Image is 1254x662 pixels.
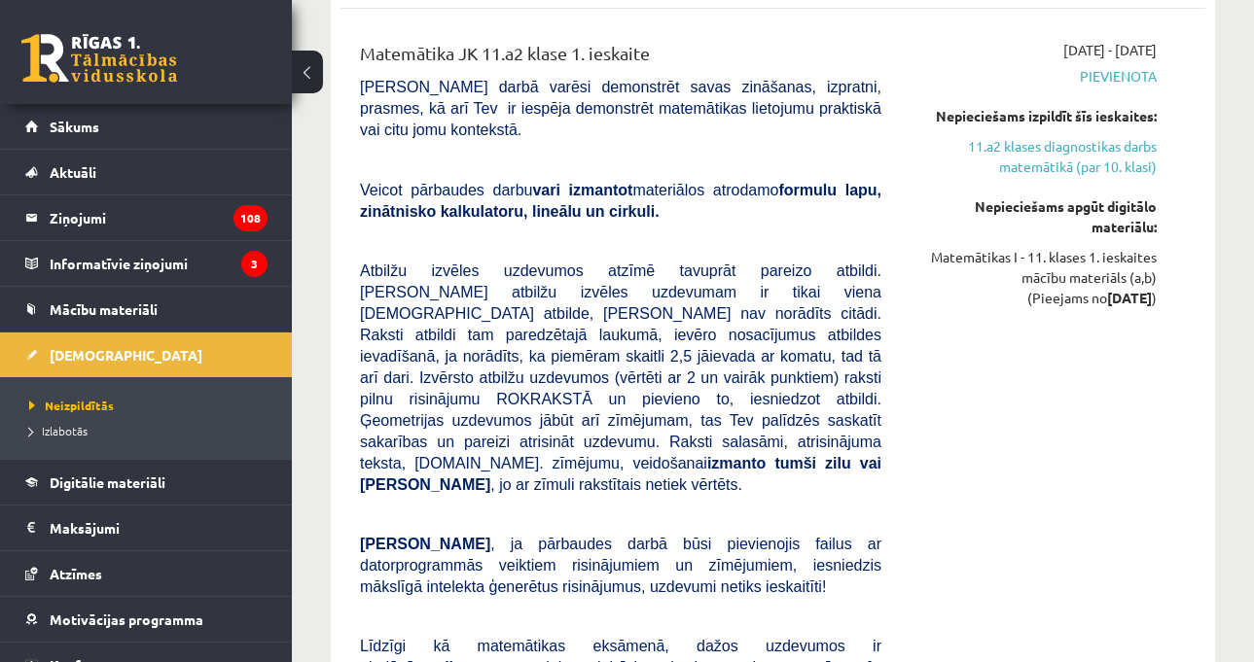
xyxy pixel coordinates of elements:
a: Sākums [25,104,268,149]
b: vari izmantot [532,182,632,198]
i: 108 [233,205,268,231]
span: Izlabotās [29,423,88,438]
div: Matemātika JK 11.a2 klase 1. ieskaite [360,40,881,76]
span: [PERSON_NAME] darbā varēsi demonstrēt savas zināšanas, izpratni, prasmes, kā arī Tev ir iespēja d... [360,79,881,138]
a: Atzīmes [25,551,268,596]
a: Aktuāli [25,150,268,194]
strong: [DATE] [1107,289,1152,306]
legend: Ziņojumi [50,195,268,240]
span: Veicot pārbaudes darbu materiālos atrodamo [360,182,881,220]
span: Motivācijas programma [50,610,203,628]
span: Atzīmes [50,565,102,582]
b: izmanto [707,455,766,471]
span: [DEMOGRAPHIC_DATA] [50,346,202,364]
a: Digitālie materiāli [25,460,268,505]
a: Rīgas 1. Tālmācības vidusskola [21,34,177,83]
div: Matemātikas I - 11. klases 1. ieskaites mācību materiāls (a,b) (Pieejams no ) [911,247,1157,308]
legend: Maksājumi [50,505,268,550]
span: Atbilžu izvēles uzdevumos atzīmē tavuprāt pareizo atbildi. [PERSON_NAME] atbilžu izvēles uzdevuma... [360,262,881,493]
span: Aktuāli [50,163,96,181]
a: Informatīvie ziņojumi3 [25,241,268,286]
b: tumši zilu vai [PERSON_NAME] [360,455,881,493]
a: 11.a2 klases diagnostikas darbs matemātikā (par 10. klasi) [911,136,1157,177]
a: Motivācijas programma [25,597,268,642]
a: Maksājumi [25,505,268,550]
span: [DATE] - [DATE] [1063,40,1157,60]
i: 3 [241,251,268,277]
a: [DEMOGRAPHIC_DATA] [25,332,268,377]
a: Mācību materiāli [25,287,268,331]
a: Neizpildītās [29,397,272,414]
a: Ziņojumi108 [25,195,268,240]
span: Sākums [50,118,99,135]
div: Nepieciešams apgūt digitālo materiālu: [911,196,1157,237]
span: , ja pārbaudes darbā būsi pievienojis failus ar datorprogrammās veiktiem risinājumiem un zīmējumi... [360,536,881,595]
a: Izlabotās [29,422,272,439]
span: Mācību materiāli [50,300,158,318]
span: [PERSON_NAME] [360,536,490,552]
span: Pievienota [911,66,1157,87]
b: formulu lapu, zinātnisko kalkulatoru, lineālu un cirkuli. [360,182,881,220]
span: Digitālie materiāli [50,473,165,491]
div: Nepieciešams izpildīt šīs ieskaites: [911,106,1157,126]
legend: Informatīvie ziņojumi [50,241,268,286]
span: Neizpildītās [29,398,114,413]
